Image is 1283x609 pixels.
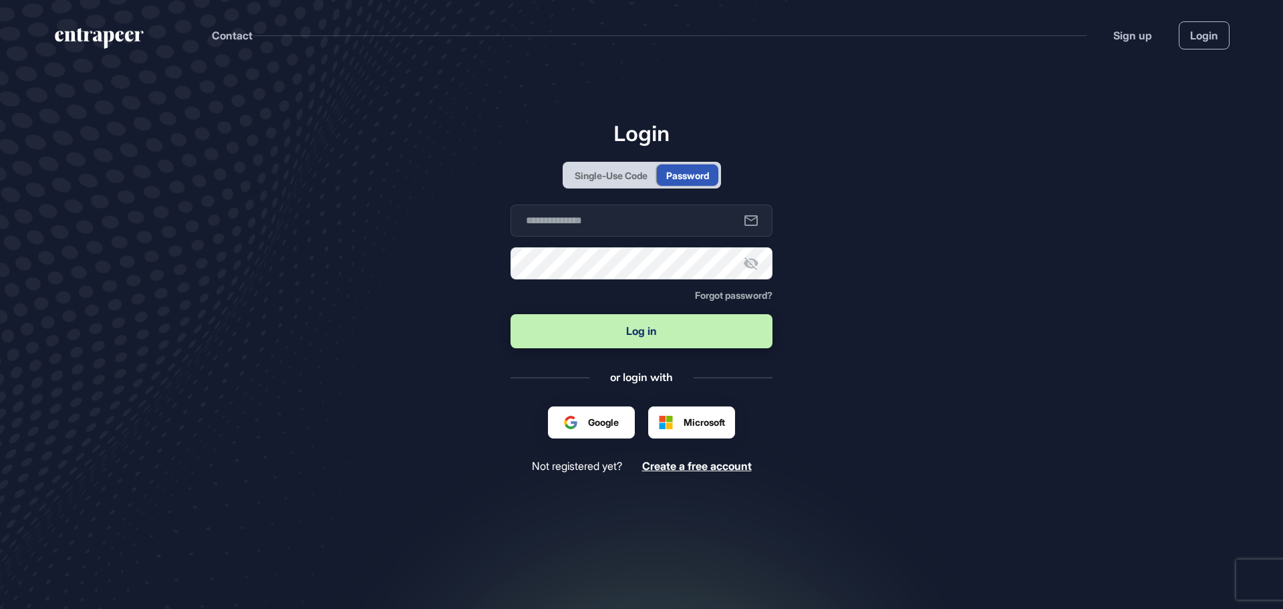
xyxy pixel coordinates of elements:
a: Forgot password? [695,290,772,301]
a: Sign up [1113,27,1152,43]
span: Create a free account [642,459,752,473]
button: Contact [212,27,253,44]
span: Microsoft [684,415,725,429]
div: or login with [610,370,673,384]
h1: Login [511,120,772,146]
span: Forgot password? [695,289,772,301]
button: Log in [511,314,772,348]
a: Create a free account [642,460,752,473]
div: Single-Use Code [575,168,648,182]
span: Not registered yet? [532,460,622,473]
div: Password [666,168,709,182]
a: entrapeer-logo [53,28,145,53]
a: Login [1179,21,1230,49]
